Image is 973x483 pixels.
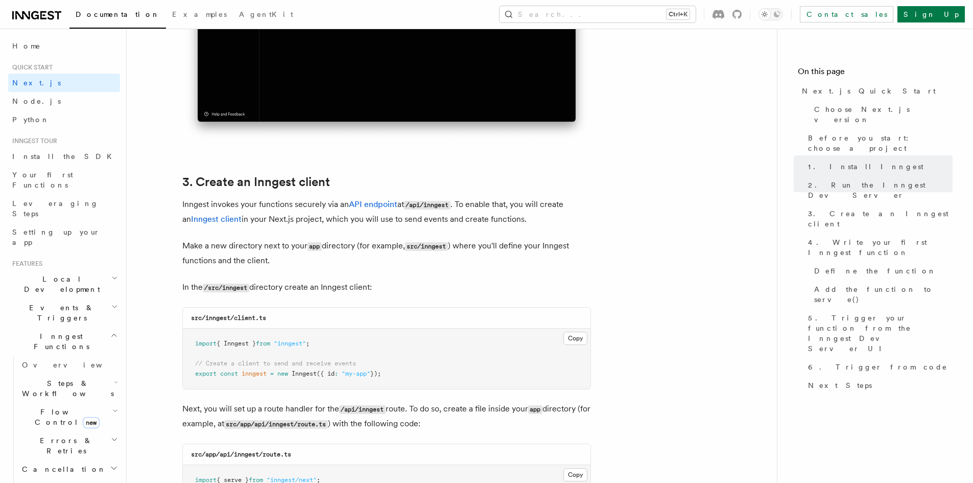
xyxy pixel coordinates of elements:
span: Inngest [292,370,317,377]
a: Sign Up [897,6,965,22]
span: = [270,370,274,377]
span: "my-app" [342,370,370,377]
span: Local Development [8,274,111,294]
button: Events & Triggers [8,298,120,327]
span: new [277,370,288,377]
a: 1. Install Inngest [804,157,953,176]
a: Home [8,37,120,55]
code: app [528,405,542,414]
a: Examples [166,3,233,28]
a: Next Steps [804,376,953,395]
span: Before you start: choose a project [808,133,953,153]
a: 3. Create an Inngest client [182,175,330,189]
span: 6. Trigger from code [808,362,947,372]
a: 2. Run the Inngest Dev Server [804,176,953,204]
code: /api/inngest [339,405,386,414]
span: export [195,370,217,377]
a: 4. Write your first Inngest function [804,233,953,262]
a: Next.js Quick Start [798,82,953,100]
span: : [335,370,338,377]
kbd: Ctrl+K [667,9,690,19]
span: Flow Control [18,407,112,427]
button: Search...Ctrl+K [500,6,696,22]
span: Setting up your app [12,228,100,246]
span: Python [12,116,50,124]
code: src/inngest [405,242,448,251]
span: Choose Next.js version [814,104,953,125]
span: Overview [22,361,127,369]
span: Inngest tour [8,137,57,145]
span: { Inngest } [217,340,256,347]
a: Inngest client [191,214,242,224]
span: Add the function to serve() [814,284,953,305]
span: Cancellation [18,464,106,474]
span: from [256,340,270,347]
span: Features [8,260,42,268]
a: Python [8,110,120,129]
a: API endpoint [349,199,397,209]
a: Overview [18,356,120,374]
p: Inngest invokes your functions securely via an at . To enable that, you will create an in your Ne... [182,197,591,226]
a: Setting up your app [8,223,120,251]
span: Examples [172,10,227,18]
span: Events & Triggers [8,303,111,323]
span: Errors & Retries [18,435,111,456]
span: new [83,417,100,428]
button: Inngest Functions [8,327,120,356]
span: Home [12,41,41,51]
button: Errors & Retries [18,431,120,460]
span: ; [306,340,310,347]
span: ({ id [317,370,335,377]
span: 3. Create an Inngest client [808,209,953,229]
span: Leveraging Steps [12,199,99,218]
span: Inngest Functions [8,331,110,352]
a: Next.js [8,74,120,92]
a: Add the function to serve() [810,280,953,309]
span: 2. Run the Inngest Dev Server [808,180,953,200]
span: import [195,340,217,347]
a: 3. Create an Inngest client [804,204,953,233]
button: Cancellation [18,460,120,478]
a: Node.js [8,92,120,110]
a: Leveraging Steps [8,194,120,223]
a: 5. Trigger your function from the Inngest Dev Server UI [804,309,953,358]
button: Steps & Workflows [18,374,120,403]
code: app [307,242,322,251]
a: Choose Next.js version [810,100,953,129]
p: Make a new directory next to your directory (for example, ) where you'll define your Inngest func... [182,239,591,268]
span: Next.js [12,79,61,87]
span: Node.js [12,97,61,105]
a: Your first Functions [8,166,120,194]
a: 6. Trigger from code [804,358,953,376]
span: Your first Functions [12,171,73,189]
span: Install the SDK [12,152,118,160]
span: AgentKit [239,10,293,18]
span: Documentation [76,10,160,18]
p: Next, you will set up a route handler for the route. To do so, create a file inside your director... [182,402,591,431]
p: In the directory create an Inngest client: [182,280,591,295]
code: src/inngest/client.ts [191,314,266,321]
span: Next Steps [808,380,872,390]
span: }); [370,370,381,377]
span: Steps & Workflows [18,378,114,399]
span: const [220,370,238,377]
button: Local Development [8,270,120,298]
code: src/app/api/inngest/route.ts [224,420,328,429]
a: AgentKit [233,3,299,28]
span: Define the function [814,266,936,276]
button: Copy [563,332,587,345]
code: /api/inngest [404,201,450,210]
span: Next.js Quick Start [802,86,936,96]
h4: On this page [798,65,953,82]
span: inngest [242,370,267,377]
span: Quick start [8,63,53,72]
code: src/app/api/inngest/route.ts [191,451,291,458]
a: Install the SDK [8,147,120,166]
code: /src/inngest [203,284,249,292]
span: 1. Install Inngest [808,162,923,172]
span: "inngest" [274,340,306,347]
button: Copy [563,468,587,481]
span: 4. Write your first Inngest function [808,237,953,258]
span: // Create a client to send and receive events [195,360,356,367]
a: Before you start: choose a project [804,129,953,157]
